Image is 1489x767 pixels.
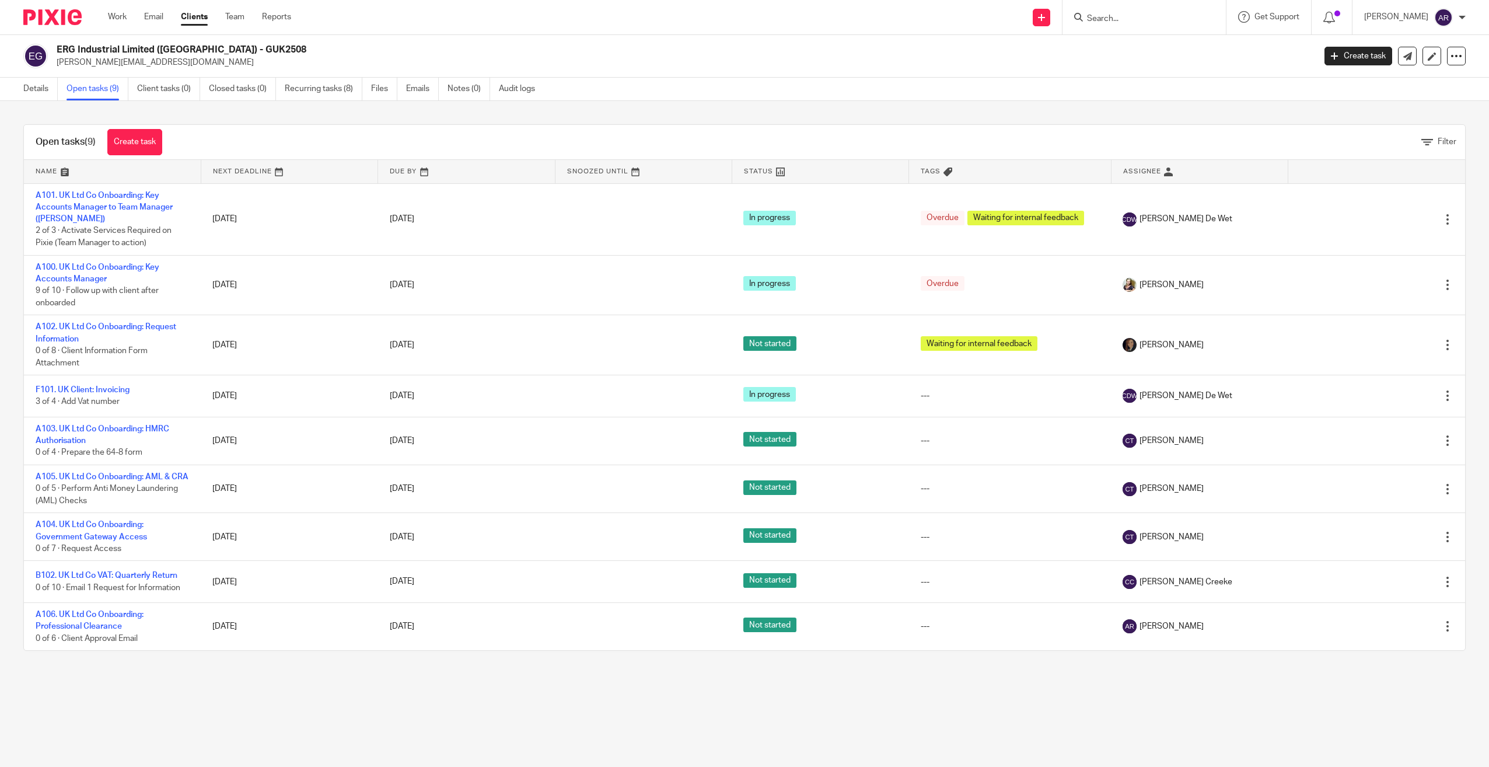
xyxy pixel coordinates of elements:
span: Not started [743,480,796,495]
td: [DATE] [201,315,378,375]
span: 0 of 4 · Prepare the 64-8 form [36,448,142,456]
img: Karin%20-%20Pic%202.jpg [1123,278,1137,292]
span: 0 of 5 · Perform Anti Money Laundering (AML) Checks [36,484,178,505]
img: Pixie [23,9,82,25]
a: A100. UK Ltd Co Onboarding: Key Accounts Manager [36,263,159,283]
span: Not started [743,528,796,543]
a: Notes (0) [448,78,490,100]
a: Work [108,11,127,23]
span: Filter [1438,138,1456,146]
div: --- [921,620,1100,632]
span: [PERSON_NAME] [1140,620,1204,632]
a: Emails [406,78,439,100]
div: --- [921,531,1100,543]
span: Not started [743,573,796,588]
div: --- [921,483,1100,494]
img: Screenshot%202023-08-23%20174648.png [1123,338,1137,352]
span: [DATE] [390,437,414,445]
p: [PERSON_NAME] [1364,11,1428,23]
span: [PERSON_NAME] De Wet [1140,390,1232,402]
span: [PERSON_NAME] [1140,483,1204,494]
span: [PERSON_NAME] [1140,279,1204,291]
td: [DATE] [201,602,378,650]
span: [DATE] [390,622,414,630]
span: Waiting for internal feedback [967,211,1084,225]
span: [PERSON_NAME] [1140,531,1204,543]
a: A102. UK Ltd Co Onboarding: Request Information [36,323,176,343]
input: Search [1086,14,1191,25]
span: [DATE] [390,533,414,541]
span: Snoozed Until [567,168,628,175]
span: In progress [743,276,796,291]
span: [DATE] [390,215,414,223]
a: F101. UK Client: Invoicing [36,386,130,394]
span: Get Support [1254,13,1299,21]
a: Create task [1324,47,1392,65]
td: [DATE] [201,561,378,602]
span: Overdue [921,211,964,225]
div: --- [921,390,1100,402]
a: Reports [262,11,291,23]
span: 0 of 7 · Request Access [36,545,121,553]
span: Not started [743,618,796,632]
span: Waiting for internal feedback [921,336,1037,351]
span: 2 of 3 · Activate Services Required on Pixie (Team Manager to action) [36,227,172,247]
td: [DATE] [201,417,378,465]
span: In progress [743,211,796,225]
span: 0 of 6 · Client Approval Email [36,634,138,643]
a: Open tasks (9) [67,78,128,100]
span: Not started [743,336,796,351]
td: [DATE] [201,513,378,561]
a: A103. UK Ltd Co Onboarding: HMRC Authorisation [36,425,169,445]
img: svg%3E [1123,389,1137,403]
a: Create task [107,129,162,155]
h2: ERG Industrial Limited ([GEOGRAPHIC_DATA]) - GUK2508 [57,44,1057,56]
span: [DATE] [390,578,414,586]
a: A104. UK Ltd Co Onboarding: Government Gateway Access [36,521,147,541]
span: [PERSON_NAME] [1140,435,1204,447]
a: Files [371,78,397,100]
span: Status [744,168,773,175]
span: [PERSON_NAME] De Wet [1140,213,1232,225]
span: Not started [743,432,796,447]
a: Team [225,11,244,23]
img: svg%3E [1123,619,1137,633]
a: Clients [181,11,208,23]
span: [DATE] [390,484,414,493]
td: [DATE] [201,255,378,315]
a: Audit logs [499,78,544,100]
a: A106. UK Ltd Co Onboarding: Professional Clearance [36,611,144,630]
span: Overdue [921,276,964,291]
div: --- [921,435,1100,447]
span: [DATE] [390,392,414,400]
a: Email [144,11,163,23]
img: svg%3E [1123,212,1137,226]
img: svg%3E [23,44,48,68]
a: Closed tasks (0) [209,78,276,100]
h1: Open tasks [36,136,96,148]
span: [PERSON_NAME] Creeke [1140,576,1232,588]
img: svg%3E [1123,482,1137,496]
td: [DATE] [201,375,378,417]
a: Recurring tasks (8) [285,78,362,100]
span: (9) [85,137,96,147]
span: 0 of 10 · Email 1 Request for Information [36,584,180,592]
span: In progress [743,387,796,402]
img: svg%3E [1123,434,1137,448]
span: 9 of 10 · Follow up with client after onboarded [36,287,159,307]
span: [DATE] [390,341,414,349]
img: svg%3E [1123,575,1137,589]
img: svg%3E [1434,8,1453,27]
span: [DATE] [390,281,414,289]
p: [PERSON_NAME][EMAIL_ADDRESS][DOMAIN_NAME] [57,57,1307,68]
a: Client tasks (0) [137,78,200,100]
a: Details [23,78,58,100]
span: [PERSON_NAME] [1140,339,1204,351]
td: [DATE] [201,183,378,255]
img: svg%3E [1123,530,1137,544]
a: A105. UK Ltd Co Onboarding: AML & CRA [36,473,188,481]
span: 3 of 4 · Add Vat number [36,398,120,406]
span: Tags [921,168,941,175]
span: 0 of 8 · Client Information Form Attachment [36,347,148,367]
div: --- [921,576,1100,588]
